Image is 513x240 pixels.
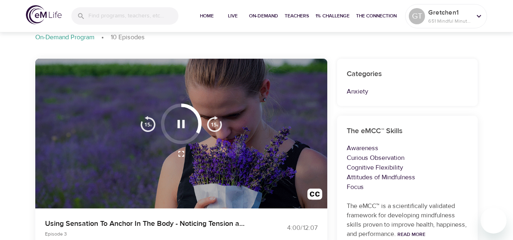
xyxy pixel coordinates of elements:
span: Live [223,12,243,20]
p: The eMCC™ is a scientifically validated framework for developing mindfulness skills proven to imp... [347,202,468,239]
p: Awareness [347,143,468,153]
nav: breadcrumb [35,33,478,42]
p: Curious Observation [347,153,468,163]
p: Anxiety [347,87,468,96]
p: On-Demand Program [35,33,94,42]
p: 651 Mindful Minutes [428,17,471,25]
p: Cognitive Flexibility [347,163,468,172]
span: 1% Challenge [316,12,350,20]
div: 4:00 / 12:07 [257,223,318,233]
img: 15s_prev.svg [140,116,156,132]
img: open_caption.svg [307,189,322,204]
h6: The eMCC™ Skills [347,125,468,137]
div: GT [409,8,425,24]
input: Find programs, teachers, etc... [88,7,178,25]
img: 15s_next.svg [206,116,223,132]
span: The Connection [356,12,397,20]
p: Gretchen1 [428,8,471,17]
p: Attitudes of Mindfulness [347,172,468,182]
p: Episode 3 [45,230,247,238]
p: 10 Episodes [111,33,145,42]
span: Teachers [285,12,309,20]
a: Read More [397,231,425,238]
iframe: Button to launch messaging window [481,208,507,234]
p: Focus [347,182,468,192]
p: Using Sensation To Anchor In The Body - Noticing Tension and Inviting in Relaxation [45,218,247,229]
img: logo [26,5,62,24]
span: On-Demand [249,12,278,20]
span: Home [197,12,217,20]
h6: Categories [347,68,468,80]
